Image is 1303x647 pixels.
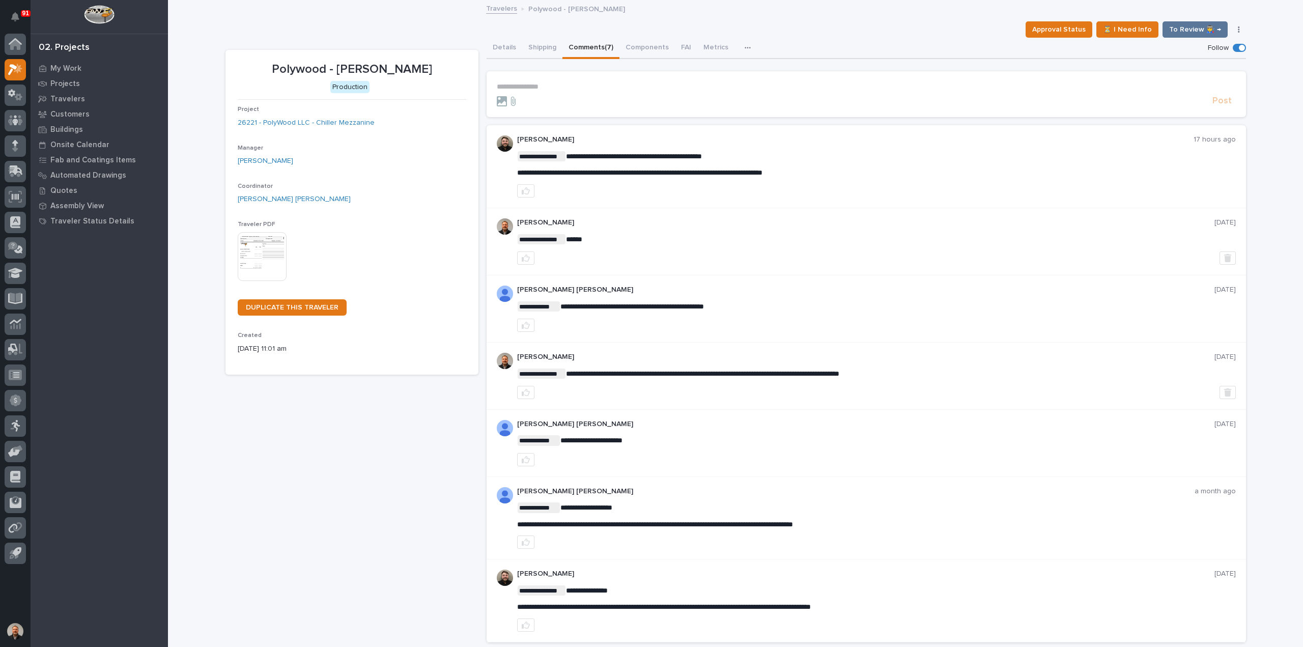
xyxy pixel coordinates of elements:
[50,156,136,165] p: Fab and Coatings Items
[50,202,104,211] p: Assembly View
[517,353,1214,361] p: [PERSON_NAME]
[238,106,259,112] span: Project
[31,152,168,167] a: Fab and Coatings Items
[1214,420,1236,429] p: [DATE]
[487,38,522,59] button: Details
[497,286,513,302] img: AD_cMMRcK_lR-hunIWE1GUPcUjzJ19X9Uk7D-9skk6qMORDJB_ZroAFOMmnE07bDdh4EHUMJPuIZ72TfOWJm2e1TqCAEecOOP...
[238,118,375,128] a: 26221 - PolyWood LLC - Chiller Mezzanine
[517,135,1194,144] p: [PERSON_NAME]
[1214,570,1236,578] p: [DATE]
[1026,21,1092,38] button: Approval Status
[1103,23,1152,36] span: ⏳ I Need Info
[517,618,534,632] button: like this post
[517,386,534,399] button: like this post
[497,487,513,503] img: AD_cMMRcK_lR-hunIWE1GUPcUjzJ19X9Uk7D-9skk6qMORDJB_ZroAFOMmnE07bDdh4EHUMJPuIZ72TfOWJm2e1TqCAEecOOP...
[238,145,263,151] span: Manager
[31,183,168,198] a: Quotes
[31,61,168,76] a: My Work
[31,167,168,183] a: Automated Drawings
[522,38,562,59] button: Shipping
[1214,218,1236,227] p: [DATE]
[517,487,1195,496] p: [PERSON_NAME] [PERSON_NAME]
[50,64,81,73] p: My Work
[238,221,275,228] span: Traveler PDF
[238,299,347,316] a: DUPLICATE THIS TRAVELER
[238,344,466,354] p: [DATE] 11:01 am
[5,6,26,27] button: Notifications
[246,304,338,311] span: DUPLICATE THIS TRAVELER
[497,353,513,369] img: ACg8ocJcz4vZ21Cj6ND81c1DV7NvJtHTK7wKtHfHTJcpF4JkkkB-Ka8=s96-c
[497,570,513,586] img: ACg8ocLB2sBq07NhafZLDpfZztpbDqa4HYtD3rBf5LhdHf4k=s96-c
[50,140,109,150] p: Onsite Calendar
[39,42,90,53] div: 02. Projects
[1194,135,1236,144] p: 17 hours ago
[517,319,534,332] button: like this post
[1169,23,1221,36] span: To Review 👨‍🏭 →
[22,10,29,17] p: 91
[619,38,675,59] button: Components
[238,156,293,166] a: [PERSON_NAME]
[486,2,517,14] a: Travelers
[31,213,168,229] a: Traveler Status Details
[1214,353,1236,361] p: [DATE]
[562,38,619,59] button: Comments (7)
[50,186,77,195] p: Quotes
[84,5,114,24] img: Workspace Logo
[517,286,1214,294] p: [PERSON_NAME] [PERSON_NAME]
[1220,251,1236,265] button: Delete post
[697,38,734,59] button: Metrics
[330,81,370,94] div: Production
[31,76,168,91] a: Projects
[675,38,697,59] button: FAI
[5,621,26,642] button: users-avatar
[31,106,168,122] a: Customers
[50,125,83,134] p: Buildings
[31,122,168,137] a: Buildings
[13,12,26,29] div: Notifications91
[50,95,85,104] p: Travelers
[528,3,625,14] p: Polywood - [PERSON_NAME]
[517,184,534,198] button: like this post
[517,536,534,549] button: like this post
[517,453,534,466] button: like this post
[1195,487,1236,496] p: a month ago
[497,218,513,235] img: ACg8ocJcz4vZ21Cj6ND81c1DV7NvJtHTK7wKtHfHTJcpF4JkkkB-Ka8=s96-c
[497,135,513,152] img: ACg8ocLB2sBq07NhafZLDpfZztpbDqa4HYtD3rBf5LhdHf4k=s96-c
[31,137,168,152] a: Onsite Calendar
[517,570,1214,578] p: [PERSON_NAME]
[517,218,1214,227] p: [PERSON_NAME]
[238,62,466,77] p: Polywood - [PERSON_NAME]
[50,171,126,180] p: Automated Drawings
[31,91,168,106] a: Travelers
[31,198,168,213] a: Assembly View
[517,420,1214,429] p: [PERSON_NAME] [PERSON_NAME]
[1163,21,1228,38] button: To Review 👨‍🏭 →
[1220,386,1236,399] button: Delete post
[238,183,273,189] span: Coordinator
[1208,44,1229,52] p: Follow
[1096,21,1158,38] button: ⏳ I Need Info
[1212,95,1232,107] span: Post
[1208,95,1236,107] button: Post
[1032,23,1086,36] span: Approval Status
[238,332,262,339] span: Created
[50,217,134,226] p: Traveler Status Details
[238,194,351,205] a: [PERSON_NAME] [PERSON_NAME]
[50,79,80,89] p: Projects
[517,251,534,265] button: like this post
[1214,286,1236,294] p: [DATE]
[497,420,513,436] img: AD_cMMRcK_lR-hunIWE1GUPcUjzJ19X9Uk7D-9skk6qMORDJB_ZroAFOMmnE07bDdh4EHUMJPuIZ72TfOWJm2e1TqCAEecOOP...
[50,110,90,119] p: Customers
